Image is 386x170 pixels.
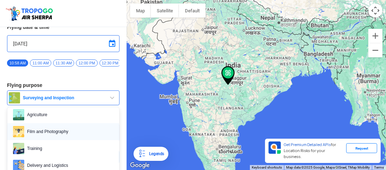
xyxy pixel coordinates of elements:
[13,143,24,154] img: training.png
[30,59,51,67] span: 11:00 AM
[368,43,382,57] button: Zoom out
[24,109,114,120] span: Agriculture
[346,143,377,153] div: Request
[13,109,24,120] img: agri.png
[368,4,382,18] button: Map camera controls
[128,161,152,170] a: Open this area in Google Maps (opens a new window)
[24,126,114,137] span: Film and Photography
[284,142,331,147] span: Get Premium Detailed APIs
[24,143,114,154] span: Training
[7,90,120,105] button: Surveying and Inspection
[99,59,121,67] span: 12:30 PM
[130,4,151,18] button: Show street map
[128,161,152,170] img: Google
[53,59,74,67] span: 11:30 AM
[281,141,346,160] div: for Location Risks for your business.
[286,165,370,169] span: Map data ©2025 Google, Mapa GISrael, TMap Mobility
[368,29,382,43] button: Zoom in
[151,4,179,18] button: Show satellite imagery
[138,150,146,158] img: Legends
[13,126,24,137] img: film.png
[374,165,384,169] a: Terms
[7,83,120,88] h3: Flying purpose
[20,95,108,101] span: Surveying and Inspection
[7,59,28,67] span: 10:58 AM
[146,150,164,158] div: Legends
[269,141,281,154] img: Premium APIs
[5,5,55,21] img: ic_tgdronemaps.svg
[76,59,97,67] span: 12:00 PM
[9,92,20,103] img: survey.png
[252,165,282,170] button: Keyboard shortcuts
[7,25,120,30] h3: Flying date & time
[13,39,114,48] input: Select Date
